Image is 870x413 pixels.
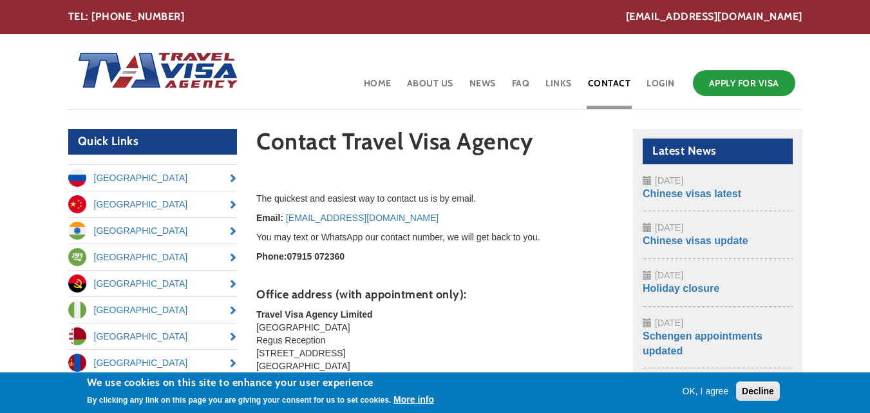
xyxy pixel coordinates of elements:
[256,251,287,262] strong: Phone:
[655,222,683,233] span: [DATE]
[287,251,345,262] strong: 07915 072360
[256,287,467,302] strong: Office address (with appointment only):
[643,283,719,294] a: Holiday closure
[256,192,614,205] p: The quickest and easiest way to contact us is by email.
[626,10,802,24] a: [EMAIL_ADDRESS][DOMAIN_NAME]
[655,270,683,280] span: [DATE]
[68,10,802,24] div: TEL: [PHONE_NUMBER]
[286,213,439,223] a: [EMAIL_ADDRESS][DOMAIN_NAME]
[87,376,434,390] h2: We use cookies on this site to enhance your user experience
[256,308,614,385] p: [GEOGRAPHIC_DATA] Regus Reception [STREET_ADDRESS] [GEOGRAPHIC_DATA] EC4A 2AB
[68,191,238,217] a: [GEOGRAPHIC_DATA]
[68,218,238,244] a: [GEOGRAPHIC_DATA]
[256,213,283,223] strong: Email:
[68,350,238,376] a: [GEOGRAPHIC_DATA]
[256,129,614,160] h1: Contact Travel Visa Agency
[643,331,762,356] a: Schengen appointments updated
[68,244,238,270] a: [GEOGRAPHIC_DATA]
[655,175,683,186] span: [DATE]
[693,70,795,96] a: Apply for Visa
[736,381,780,401] button: Decline
[643,188,741,199] a: Chinese visas latest
[393,393,434,406] button: More info
[87,396,391,405] p: By clicking any link on this page you are giving your consent for us to set cookies.
[68,323,238,349] a: [GEOGRAPHIC_DATA]
[68,271,238,296] a: [GEOGRAPHIC_DATA]
[256,309,373,320] strong: Travel Visa Agency Limited
[643,235,748,246] a: Chinese visas update
[406,67,455,109] a: About Us
[68,165,238,191] a: [GEOGRAPHIC_DATA]
[645,67,676,109] a: Login
[511,67,531,109] a: FAQ
[468,67,497,109] a: News
[68,39,240,104] img: Home
[544,67,573,109] a: Links
[363,67,393,109] a: Home
[677,385,734,398] button: OK, I agree
[587,67,632,109] a: Contact
[68,297,238,323] a: [GEOGRAPHIC_DATA]
[643,139,793,164] h2: Latest News
[256,231,614,244] p: You may text or WhatsApp our contact number, we will get back to you.
[655,318,683,328] span: [DATE]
